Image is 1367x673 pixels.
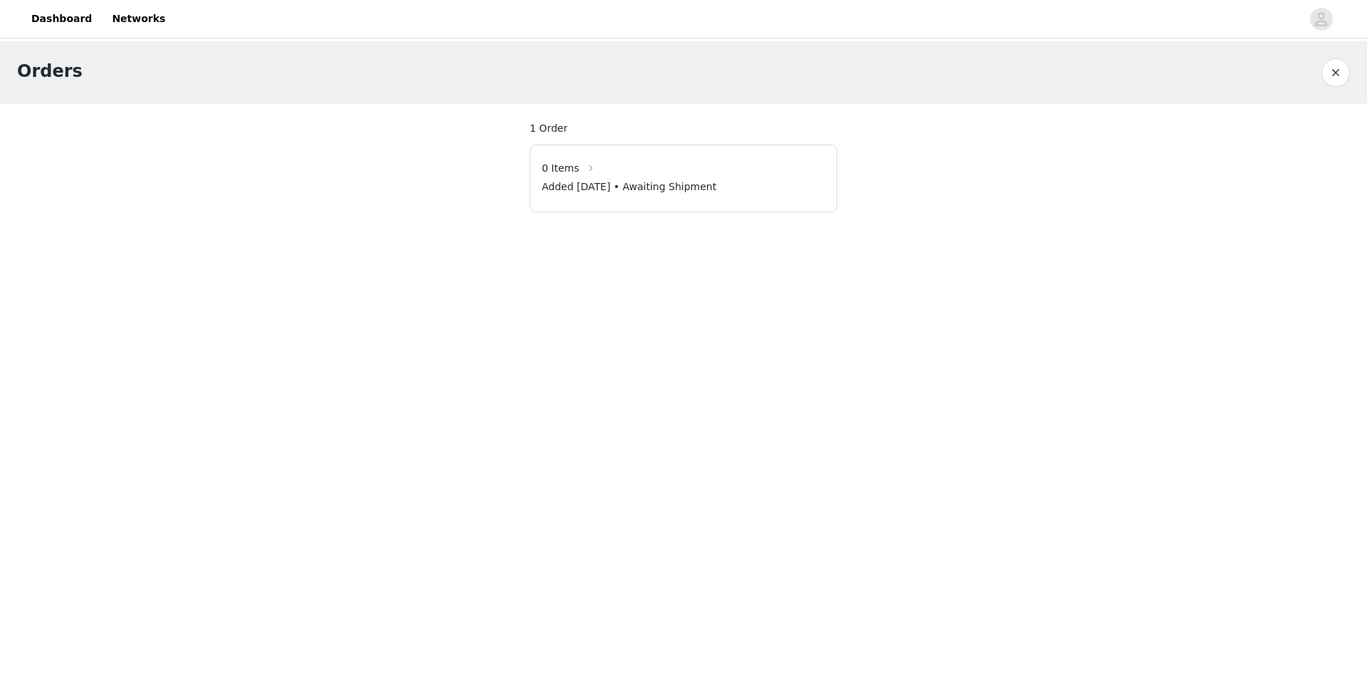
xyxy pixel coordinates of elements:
a: Networks [103,3,174,35]
div: avatar [1314,8,1328,31]
span: 1 Order [530,121,567,136]
h1: Orders [17,58,83,84]
a: Dashboard [23,3,100,35]
span: 0 Items [542,161,580,176]
span: Added [DATE] • Awaiting Shipment [542,179,716,194]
